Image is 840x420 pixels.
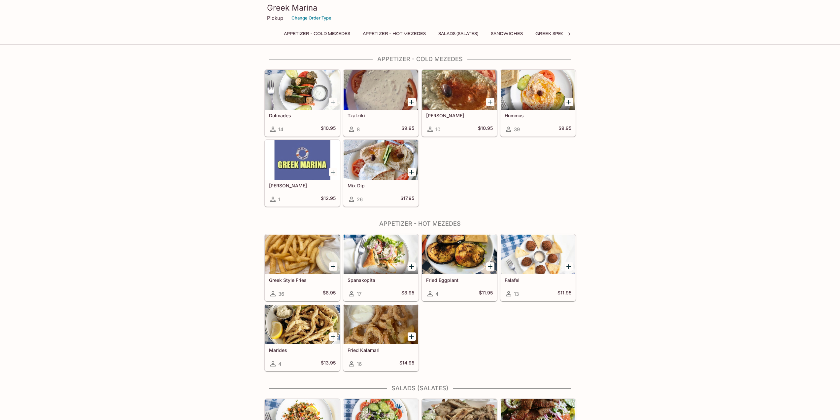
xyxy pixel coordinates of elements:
[357,291,361,297] span: 17
[269,183,336,188] h5: [PERSON_NAME]
[265,235,340,274] div: Greek Style Fries
[422,234,497,301] a: Fried Eggplant4$11.95
[269,347,336,353] h5: Marides
[278,361,282,367] span: 4
[269,113,336,118] h5: Dolmades
[264,385,576,392] h4: Salads (Salates)
[486,98,494,106] button: Add Baba Ghanouj
[265,305,340,344] div: Marides
[422,70,497,136] a: [PERSON_NAME]10$10.95
[265,140,340,180] div: Tamara Salata
[357,126,360,133] span: 8
[344,140,418,180] div: Mix Dip
[435,291,439,297] span: 4
[321,195,336,203] h5: $12.95
[435,126,440,133] span: 10
[422,70,497,110] div: Baba Ghanouj
[329,168,337,176] button: Add Tamara Salata
[359,29,429,38] button: Appetizer - Hot Mezedes
[265,304,340,371] a: Marides4$13.95
[505,113,571,118] h5: Hummus
[264,56,576,63] h4: Appetizer - Cold Mezedes
[264,220,576,227] h4: Appetizer - Hot Mezedes
[408,332,416,341] button: Add Fried Kalamari
[478,125,493,133] h5: $10.95
[278,126,284,133] span: 14
[278,196,280,203] span: 1
[500,234,576,301] a: Falafel13$11.95
[343,304,419,371] a: Fried Kalamari16$14.95
[344,70,418,110] div: Tzatziki
[321,125,336,133] h5: $10.95
[514,126,520,133] span: 39
[278,291,284,297] span: 36
[344,235,418,274] div: Spanakopita
[408,168,416,176] button: Add Mix Dip
[435,29,482,38] button: Salads (Salates)
[321,360,336,368] h5: $13.95
[344,305,418,344] div: Fried Kalamari
[505,277,571,283] h5: Falafel
[265,70,340,110] div: Dolmades
[265,70,340,136] a: Dolmades14$10.95
[280,29,354,38] button: Appetizer - Cold Mezedes
[399,360,414,368] h5: $14.95
[487,29,526,38] button: Sandwiches
[408,262,416,271] button: Add Spanakopita
[329,262,337,271] button: Add Greek Style Fries
[267,15,283,21] p: Pickup
[426,113,493,118] h5: [PERSON_NAME]
[267,3,573,13] h3: Greek Marina
[565,98,573,106] button: Add Hummus
[329,332,337,341] button: Add Marides
[343,70,419,136] a: Tzatziki8$9.95
[557,290,571,298] h5: $11.95
[400,195,414,203] h5: $17.95
[422,235,497,274] div: Fried Eggplant
[401,290,414,298] h5: $8.95
[288,13,334,23] button: Change Order Type
[343,234,419,301] a: Spanakopita17$8.95
[501,235,575,274] div: Falafel
[408,98,416,106] button: Add Tzatziki
[357,196,363,203] span: 26
[343,140,419,207] a: Mix Dip26$17.95
[486,262,494,271] button: Add Fried Eggplant
[401,125,414,133] h5: $9.95
[501,70,575,110] div: Hummus
[500,70,576,136] a: Hummus39$9.95
[269,277,336,283] h5: Greek Style Fries
[348,113,414,118] h5: Tzatziki
[348,347,414,353] h5: Fried Kalamari
[265,234,340,301] a: Greek Style Fries36$8.95
[565,262,573,271] button: Add Falafel
[514,291,519,297] span: 13
[426,277,493,283] h5: Fried Eggplant
[532,29,585,38] button: Greek Specialties
[558,125,571,133] h5: $9.95
[323,290,336,298] h5: $8.95
[329,98,337,106] button: Add Dolmades
[357,361,362,367] span: 16
[479,290,493,298] h5: $11.95
[265,140,340,207] a: [PERSON_NAME]1$12.95
[348,183,414,188] h5: Mix Dip
[348,277,414,283] h5: Spanakopita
